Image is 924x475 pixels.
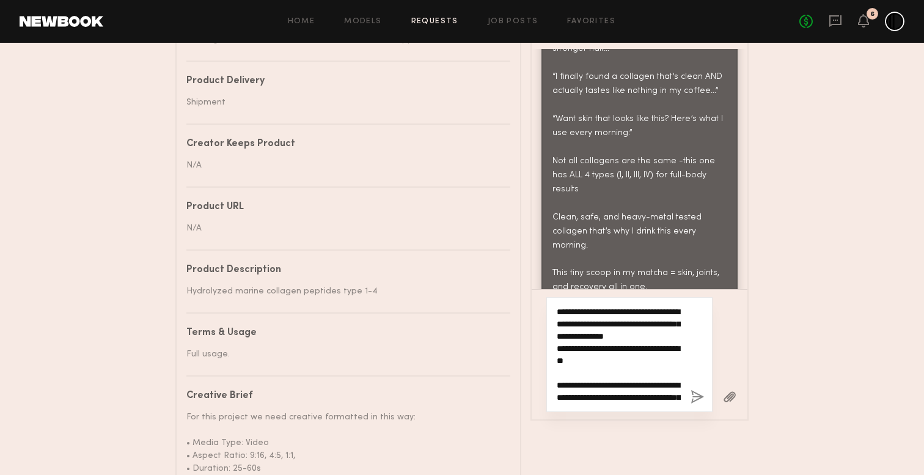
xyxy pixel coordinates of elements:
[186,76,501,86] div: Product Delivery
[344,18,381,26] a: Models
[186,222,501,235] div: N/A
[186,285,501,298] div: Hydrolyzed marine collagen peptides type 1-4
[186,139,339,149] div: Creator Keeps Product
[186,159,339,172] div: N/A
[288,18,315,26] a: Home
[186,265,501,275] div: Product Description
[186,202,501,212] div: Product URL
[186,348,501,361] div: Full usage.
[186,391,501,401] div: Creative Brief
[411,18,458,26] a: Requests
[870,11,875,18] div: 6
[567,18,615,26] a: Favorites
[488,18,538,26] a: Job Posts
[186,328,501,338] div: Terms & Usage
[186,96,501,109] div: Shipment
